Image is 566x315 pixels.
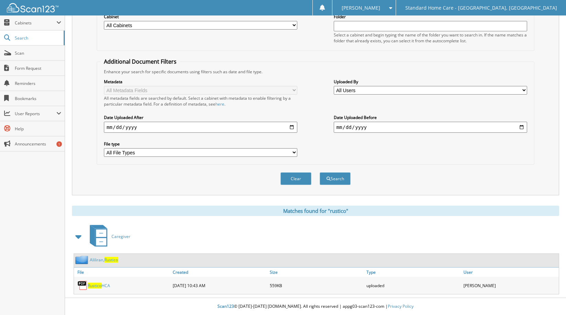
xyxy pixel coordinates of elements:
label: Date Uploaded Before [334,115,527,120]
label: Date Uploaded After [104,115,298,120]
input: start [104,122,298,133]
label: Metadata [104,79,298,85]
img: PDF.png [77,280,88,291]
a: Privacy Policy [388,303,414,309]
a: Caregiver [86,223,130,250]
div: Select a cabinet and begin typing the name of the folder you want to search in. If the name match... [334,32,527,44]
span: [PERSON_NAME] [342,6,380,10]
img: scan123-logo-white.svg [7,3,58,12]
span: Scan [15,50,61,56]
span: User Reports [15,111,56,117]
span: Form Request [15,65,61,71]
div: [PERSON_NAME] [462,279,559,292]
label: Cabinet [104,14,298,20]
a: Created [171,268,268,277]
span: Reminders [15,80,61,86]
a: Type [365,268,462,277]
input: end [334,122,527,133]
span: Rustico [88,283,102,289]
label: File type [104,141,298,147]
button: Search [320,172,351,185]
a: Size [268,268,365,277]
legend: Additional Document Filters [100,58,180,65]
div: © [DATE]-[DATE] [DOMAIN_NAME]. All rights reserved | appg03-scan123-com | [65,298,566,315]
a: User [462,268,559,277]
span: Rustico [104,257,118,263]
div: Enhance your search for specific documents using filters such as date and file type. [100,69,531,75]
button: Clear [280,172,311,185]
div: 1 [56,141,62,147]
span: Cabinets [15,20,56,26]
div: uploaded [365,279,462,292]
a: here [215,101,224,107]
span: Announcements [15,141,61,147]
span: Help [15,126,61,132]
iframe: Chat Widget [532,282,566,315]
a: File [74,268,171,277]
span: Search [15,35,60,41]
a: Aliliran,Rustico [90,257,118,263]
span: Caregiver [111,233,130,239]
div: [DATE] 10:43 AM [171,279,268,292]
img: folder2.png [75,256,90,264]
span: Standard Home Care - [GEOGRAPHIC_DATA], [GEOGRAPHIC_DATA] [405,6,557,10]
span: Bookmarks [15,96,61,101]
a: RusticoHCA [88,283,110,289]
span: Scan123 [217,303,234,309]
div: Matches found for "rustico" [72,206,559,216]
label: Uploaded By [334,79,527,85]
div: All metadata fields are searched by default. Select a cabinet with metadata to enable filtering b... [104,95,298,107]
div: 559KB [268,279,365,292]
label: Folder [334,14,527,20]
